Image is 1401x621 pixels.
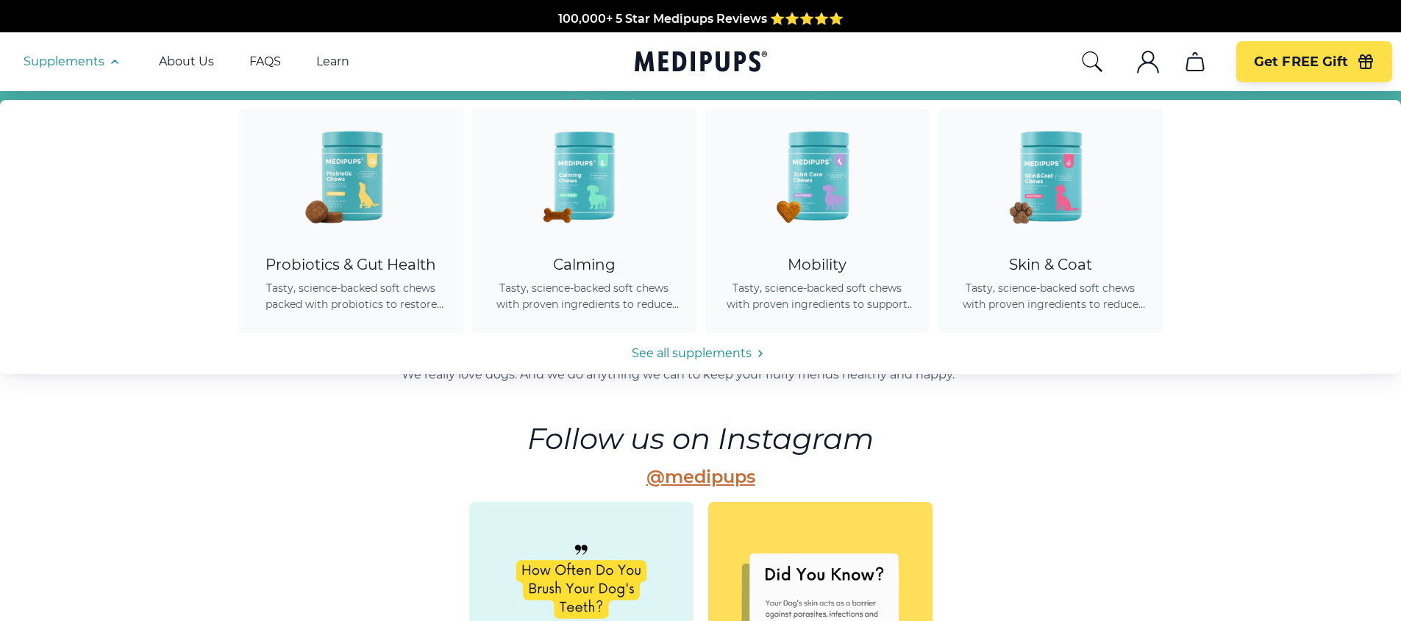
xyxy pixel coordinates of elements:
[1254,54,1348,71] span: Get FREE Gift
[285,109,417,241] img: Probiotic Dog Chews - Medipups
[705,109,930,333] a: Joint Care Chews - MedipupsMobilityTasty, science-backed soft chews with proven ingredients to su...
[518,109,650,241] img: Calming Dog Chews - Medipups
[956,280,1145,312] span: Tasty, science-backed soft chews with proven ingredients to reduce shedding, promote healthy skin...
[938,109,1163,333] a: Skin & Coat Chews - MedipupsSkin & CoatTasty, science-backed soft chews with proven ingredients t...
[956,256,1145,274] div: Skin & Coat
[24,53,124,71] button: Supplements
[257,280,446,312] span: Tasty, science-backed soft chews packed with probiotics to restore gut balance, ease itching, sup...
[984,109,1116,241] img: Skin & Coat Chews - Medipups
[490,256,679,274] div: Calming
[751,109,883,241] img: Joint Care Chews - Medipups
[316,54,349,69] a: Learn
[24,54,104,69] span: Supplements
[1236,41,1392,82] button: Get FREE Gift
[635,48,767,78] a: Medipups
[1130,44,1166,79] button: account
[1080,50,1104,73] button: search
[239,109,463,333] a: Probiotic Dog Chews - MedipupsProbiotics & Gut HealthTasty, science-backed soft chews packed with...
[723,280,912,312] span: Tasty, science-backed soft chews with proven ingredients to support joint health, improve mobilit...
[646,466,755,487] a: @medipups
[402,366,1000,384] p: We really love dogs. And we do anything we can to keep your fluffy friends healthy and happy.
[490,280,679,312] span: Tasty, science-backed soft chews with proven ingredients to reduce anxiety, promote relaxation, a...
[472,109,696,333] a: Calming Dog Chews - MedipupsCalmingTasty, science-backed soft chews with proven ingredients to re...
[723,256,912,274] div: Mobility
[159,54,214,69] a: About Us
[257,256,446,274] div: Probiotics & Gut Health
[249,54,281,69] a: FAQS
[1177,44,1213,79] button: cart
[527,417,874,460] h6: Follow us on Instagram
[558,12,844,26] span: 100,000+ 5 Star Medipups Reviews ⭐️⭐️⭐️⭐️⭐️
